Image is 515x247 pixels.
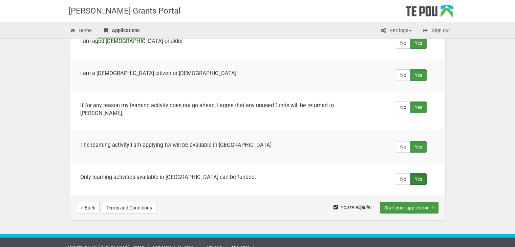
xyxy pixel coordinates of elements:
[396,102,411,113] label: No
[410,173,427,185] label: Yes
[80,37,367,45] div: I am aged [DEMOGRAPHIC_DATA] or older
[375,24,417,39] a: Settings
[334,204,379,210] span: You're eligible!
[410,141,427,153] label: Yes
[396,37,411,49] label: No
[410,37,427,49] label: Yes
[396,173,411,185] label: No
[102,202,156,214] button: Terms and Conditions
[80,141,367,149] div: The learning activity I am applying for will be available in [GEOGRAPHIC_DATA]
[380,202,438,214] button: Start your application
[410,102,427,113] label: Yes
[417,24,455,39] a: Sign out
[80,173,367,181] div: Only learning activities available in [GEOGRAPHIC_DATA] can be funded.
[65,24,97,39] a: Home
[80,69,367,77] div: I am a [DEMOGRAPHIC_DATA] citizen or [DEMOGRAPHIC_DATA].
[396,69,411,81] label: No
[410,69,427,81] label: Yes
[406,5,453,22] div: Te Pou Logo
[80,102,367,117] div: If for any reason my learning activity does not go ahead, I agree that any unused funds will be r...
[396,141,411,153] label: No
[77,202,100,214] a: Back
[98,24,145,39] a: Applications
